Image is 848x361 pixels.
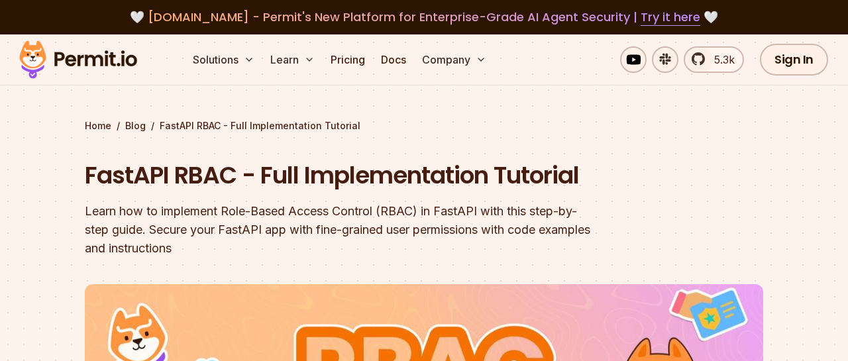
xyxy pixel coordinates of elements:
span: [DOMAIN_NAME] - Permit's New Platform for Enterprise-Grade AI Agent Security | [148,9,700,25]
a: Blog [125,119,146,132]
a: Try it here [641,9,700,26]
div: 🤍 🤍 [32,8,816,26]
button: Company [417,46,492,73]
div: / / [85,119,763,132]
span: 5.3k [706,52,735,68]
a: 5.3k [684,46,744,73]
a: Docs [376,46,411,73]
a: Sign In [760,44,828,76]
button: Learn [265,46,320,73]
div: Learn how to implement Role-Based Access Control (RBAC) in FastAPI with this step-by-step guide. ... [85,202,594,258]
a: Pricing [325,46,370,73]
h1: FastAPI RBAC - Full Implementation Tutorial [85,159,594,192]
a: Home [85,119,111,132]
button: Solutions [187,46,260,73]
img: Permit logo [13,37,143,82]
